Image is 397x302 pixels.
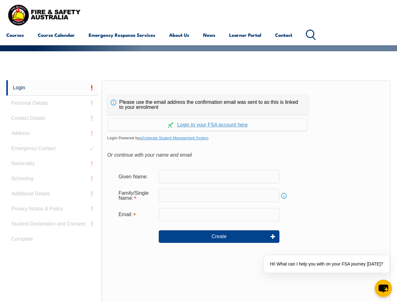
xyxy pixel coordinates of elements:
[113,209,159,221] div: Email is required.
[159,230,279,243] button: Create
[229,27,261,42] a: Learner Portal
[203,27,215,42] a: News
[38,27,75,42] a: Course Calendar
[375,280,392,297] button: chat-button
[107,150,385,160] div: Or continue with your name and email
[89,27,155,42] a: Emergency Response Services
[140,136,208,140] a: aXcelerate Student Management System
[6,27,24,42] a: Courses
[264,255,389,273] div: Hi! What can I help you with on your FSA journey [DATE]?
[168,122,174,128] img: Log in withaxcelerate
[107,133,385,143] span: Login Powered by
[6,80,98,96] a: Login
[113,171,159,182] div: Given Name:
[169,27,189,42] a: About Us
[113,187,159,204] div: Family/Single Name is required.
[279,191,288,200] a: Info
[275,27,292,42] a: Contact
[107,95,308,115] div: Please use the email address the confirmation email was sent to as this is linked to your enrolment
